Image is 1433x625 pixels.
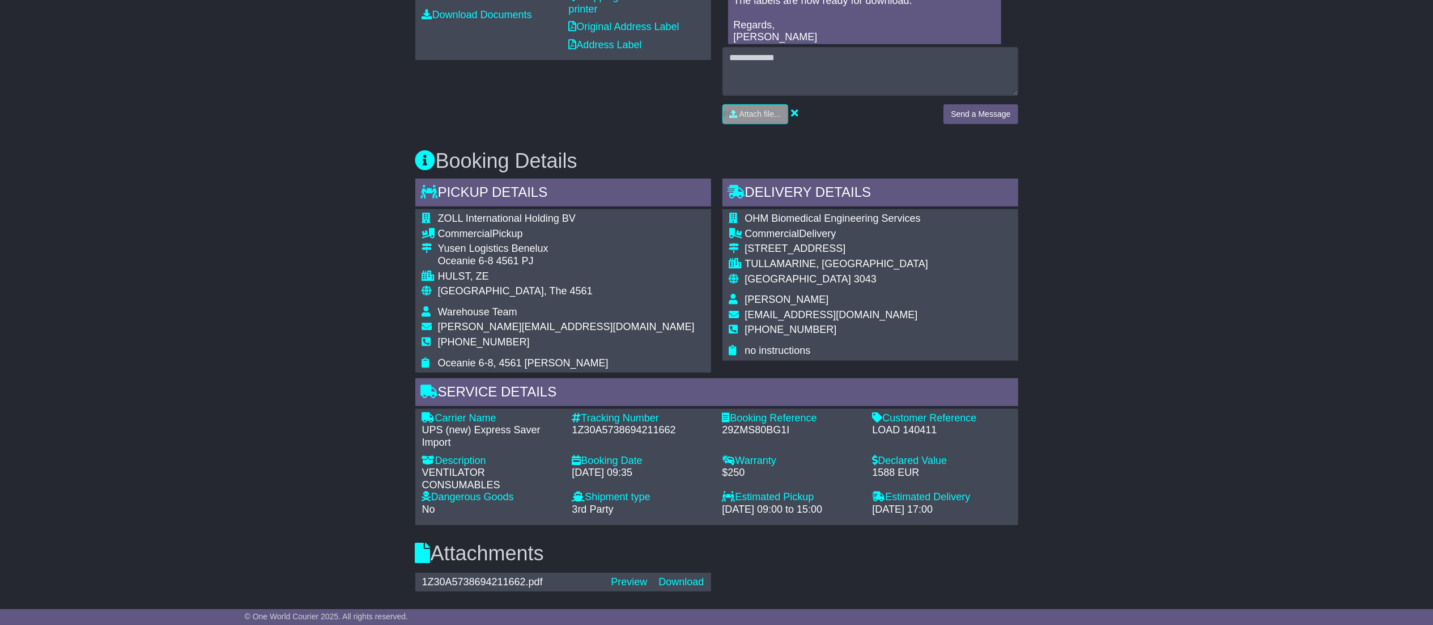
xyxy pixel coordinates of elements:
[438,213,576,224] span: ZOLL International Holding BV
[245,612,409,621] span: © One World Courier 2025. All rights reserved.
[745,309,918,320] span: [EMAIL_ADDRESS][DOMAIN_NAME]
[569,21,679,32] a: Original Address Label
[745,243,928,255] div: [STREET_ADDRESS]
[438,336,530,348] span: [PHONE_NUMBER]
[422,467,561,491] div: VENTILATOR CONSUMABLES
[611,576,647,588] a: Preview
[745,258,928,271] div: TULLAMARINE, [GEOGRAPHIC_DATA]
[745,345,811,356] span: no instructions
[722,179,1018,209] div: Delivery Details
[438,357,609,369] span: Oceanie 6-8, 4561 [PERSON_NAME]
[745,228,800,239] span: Commercial
[873,491,1011,504] div: Estimated Delivery
[438,271,695,283] div: HULST, ZE
[570,285,593,297] span: 4561
[415,378,1018,409] div: Service Details
[745,324,837,335] span: [PHONE_NUMBER]
[873,455,1011,467] div: Declared Value
[745,213,921,224] span: OHM Biomedical Engineering Services
[572,467,711,479] div: [DATE] 09:35
[722,491,861,504] div: Estimated Pickup
[722,504,861,516] div: [DATE] 09:00 to 15:00
[438,228,695,240] div: Pickup
[415,542,1018,565] h3: Attachments
[873,424,1011,437] div: LOAD 140411
[422,504,435,515] span: No
[416,576,606,589] div: 1Z30A5738694211662.pdf
[415,179,711,209] div: Pickup Details
[415,150,1018,172] h3: Booking Details
[438,228,492,239] span: Commercial
[438,243,695,255] div: Yusen Logistics Benelux
[422,491,561,504] div: Dangerous Goods
[745,273,851,285] span: [GEOGRAPHIC_DATA]
[422,424,561,449] div: UPS (new) Express Saver Import
[722,412,861,425] div: Booking Reference
[572,424,711,437] div: 1Z30A5738694211662
[722,455,861,467] div: Warranty
[873,412,1011,425] div: Customer Reference
[873,504,1011,516] div: [DATE] 17:00
[438,321,695,332] span: [PERSON_NAME][EMAIL_ADDRESS][DOMAIN_NAME]
[722,467,861,479] div: $250
[438,255,695,268] div: Oceanie 6-8 4561 PJ
[873,467,1011,479] div: 1588 EUR
[658,576,704,588] a: Download
[572,412,711,425] div: Tracking Number
[745,294,829,305] span: [PERSON_NAME]
[572,491,711,504] div: Shipment type
[854,273,877,285] span: 3043
[745,228,928,240] div: Delivery
[422,9,532,20] a: Download Documents
[572,504,614,515] span: 3rd Party
[943,104,1018,124] button: Send a Message
[569,39,642,50] a: Address Label
[422,455,561,467] div: Description
[422,412,561,425] div: Carrier Name
[438,306,517,318] span: Warehouse Team
[722,424,861,437] div: 29ZMS80BG1I
[438,285,567,297] span: [GEOGRAPHIC_DATA], The
[572,455,711,467] div: Booking Date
